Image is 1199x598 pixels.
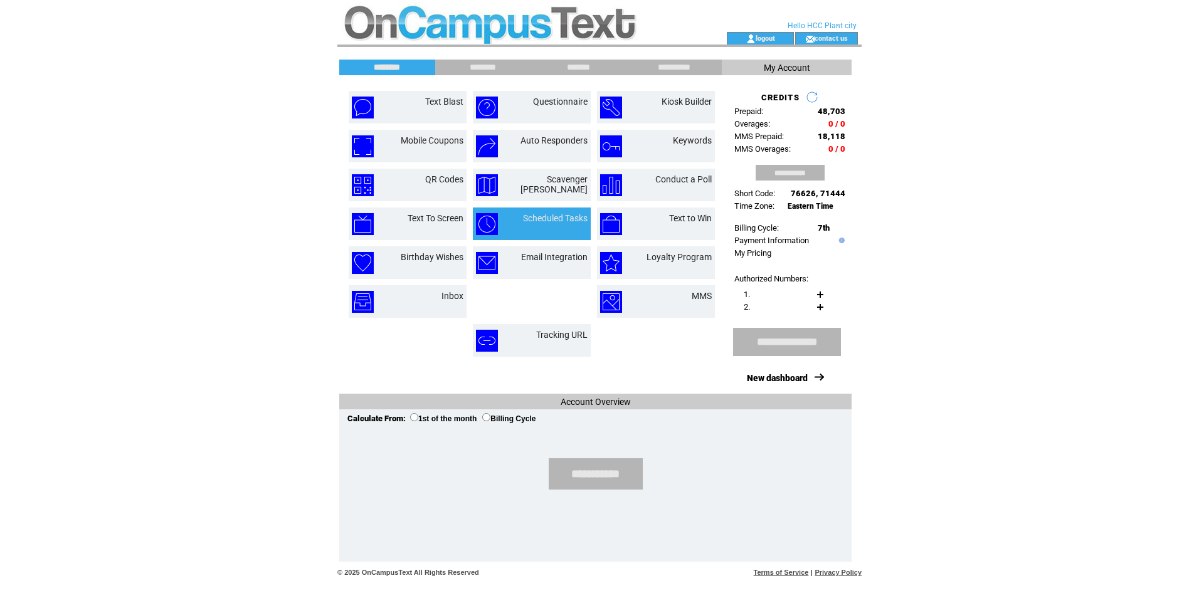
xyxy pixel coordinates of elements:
[805,34,815,44] img: contact_us_icon.gif
[401,135,463,145] a: Mobile Coupons
[520,174,588,194] a: Scavenger [PERSON_NAME]
[476,135,498,157] img: auto-responders.png
[734,223,779,233] span: Billing Cycle:
[600,291,622,313] img: mms.png
[482,414,536,423] label: Billing Cycle
[352,291,374,313] img: inbox.png
[734,144,791,154] span: MMS Overages:
[408,213,463,223] a: Text To Screen
[352,97,374,118] img: text-blast.png
[836,238,845,243] img: help.gif
[788,21,857,30] span: Hello HCC Plant city
[523,213,588,223] a: Scheduled Tasks
[734,132,784,141] span: MMS Prepaid:
[476,174,498,196] img: scavenger-hunt.png
[410,413,418,421] input: 1st of the month
[337,569,479,576] span: © 2025 OnCampusText All Rights Reserved
[788,202,833,211] span: Eastern Time
[561,397,631,407] span: Account Overview
[352,252,374,274] img: birthday-wishes.png
[673,135,712,145] a: Keywords
[747,373,808,383] a: New dashboard
[734,107,763,116] span: Prepaid:
[669,213,712,223] a: Text to Win
[744,290,750,299] span: 1.
[600,174,622,196] img: conduct-a-poll.png
[818,223,830,233] span: 7th
[734,201,774,211] span: Time Zone:
[352,135,374,157] img: mobile-coupons.png
[734,248,771,258] a: My Pricing
[425,97,463,107] a: Text Blast
[441,291,463,301] a: Inbox
[600,213,622,235] img: text-to-win.png
[815,569,862,576] a: Privacy Policy
[754,569,809,576] a: Terms of Service
[734,274,808,283] span: Authorized Numbers:
[828,144,845,154] span: 0 / 0
[647,252,712,262] a: Loyalty Program
[410,414,477,423] label: 1st of the month
[756,34,775,42] a: logout
[533,97,588,107] a: Questionnaire
[352,174,374,196] img: qr-codes.png
[600,97,622,118] img: kiosk-builder.png
[662,97,712,107] a: Kiosk Builder
[600,252,622,274] img: loyalty-program.png
[734,236,809,245] a: Payment Information
[600,135,622,157] img: keywords.png
[818,132,845,141] span: 18,118
[828,119,845,129] span: 0 / 0
[761,93,800,102] span: CREDITS
[811,569,813,576] span: |
[482,413,490,421] input: Billing Cycle
[520,135,588,145] a: Auto Responders
[764,63,810,73] span: My Account
[476,97,498,118] img: questionnaire.png
[401,252,463,262] a: Birthday Wishes
[744,302,750,312] span: 2.
[815,34,848,42] a: contact us
[692,291,712,301] a: MMS
[655,174,712,184] a: Conduct a Poll
[352,213,374,235] img: text-to-screen.png
[734,119,770,129] span: Overages:
[791,189,845,198] span: 76626, 71444
[746,34,756,44] img: account_icon.gif
[734,189,775,198] span: Short Code:
[521,252,588,262] a: Email Integration
[476,213,498,235] img: scheduled-tasks.png
[536,330,588,340] a: Tracking URL
[347,414,406,423] span: Calculate From:
[818,107,845,116] span: 48,703
[476,252,498,274] img: email-integration.png
[476,330,498,352] img: tracking-url.png
[425,174,463,184] a: QR Codes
